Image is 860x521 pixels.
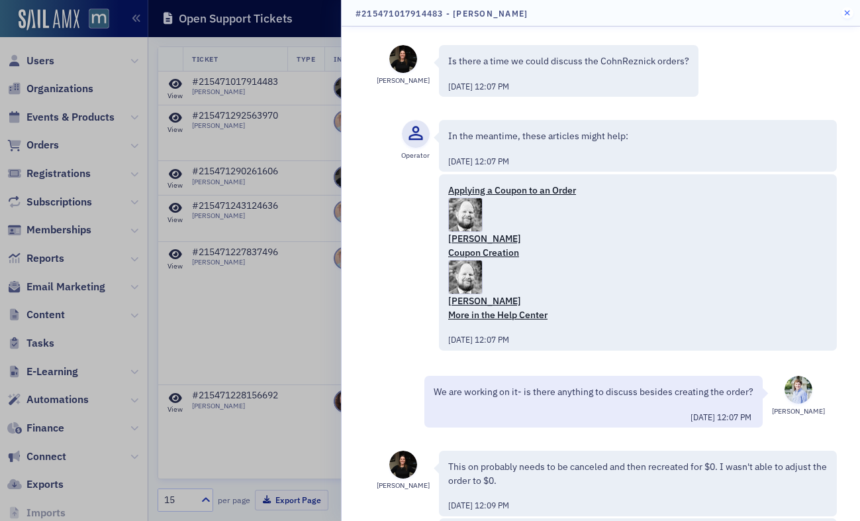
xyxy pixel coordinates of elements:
div: Operator [401,150,430,161]
span: [PERSON_NAME] [448,295,521,307]
img: profile-1682345478.jpeg [448,198,483,232]
p: In the meantime, these articles might help: [448,129,828,143]
a: More in the Help Center [448,308,828,322]
p: Is there a time we could discuss the CohnReznick orders? [448,54,689,68]
span: 12:07 PM [717,412,751,422]
a: Coupon Creation [PERSON_NAME] [448,246,828,308]
div: Applying a Coupon to an Order [448,184,828,198]
span: [DATE] [448,334,475,345]
a: Applying a Coupon to an Order [PERSON_NAME] [448,184,828,246]
span: [DATE] [448,500,475,510]
p: This on probably needs to be canceled and then recreated for $0. I wasn't able to adjust the orde... [448,460,828,488]
div: [PERSON_NAME] [772,406,825,417]
span: [PERSON_NAME] [448,233,521,245]
span: [DATE] [691,412,717,422]
div: [PERSON_NAME] [377,481,430,491]
div: Coupon Creation [448,246,828,260]
span: 12:07 PM [475,156,509,166]
img: profile-1682345478.jpeg [448,260,483,294]
span: 12:07 PM [475,81,509,91]
h4: #215471017914483 - [PERSON_NAME] [356,7,528,19]
span: [DATE] [448,81,475,91]
span: [DATE] [448,156,475,166]
p: We are working on it- is there anything to discuss besides creating the order? [434,385,753,399]
span: 12:07 PM [475,334,509,345]
span: 12:09 PM [475,500,509,510]
div: [PERSON_NAME] [377,76,430,86]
